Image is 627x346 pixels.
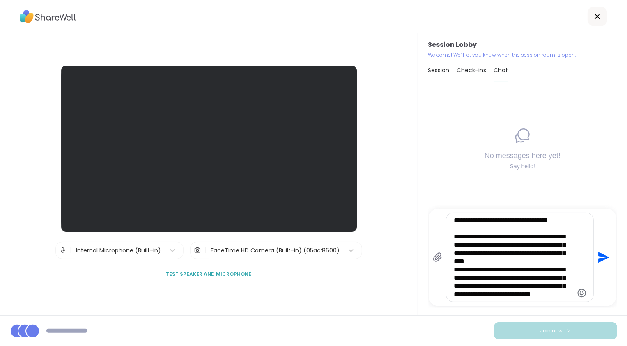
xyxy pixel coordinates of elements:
[163,266,255,283] button: Test speaker and microphone
[428,40,617,50] h3: Session Lobby
[211,246,340,255] div: FaceTime HD Camera (Built-in) (05ac:8600)
[428,66,449,74] span: Session
[485,162,560,170] div: Say hello!
[59,242,67,259] img: Microphone
[76,246,161,255] div: Internal Microphone (Built-in)
[566,328,571,333] img: ShareWell Logomark
[540,327,563,335] span: Join now
[594,248,612,267] button: Send
[494,66,508,74] span: Chat
[70,242,72,259] span: |
[20,7,76,26] img: ShareWell Logo
[454,216,572,298] textarea: Type your message
[577,288,587,298] button: Emoji picker
[204,242,207,259] span: |
[485,150,560,160] h4: No messages here yet!
[428,51,617,59] p: Welcome! We’ll let you know when the session room is open.
[457,66,486,74] span: Check-ins
[494,322,617,339] button: Join now
[194,242,201,259] img: Camera
[166,270,252,278] span: Test speaker and microphone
